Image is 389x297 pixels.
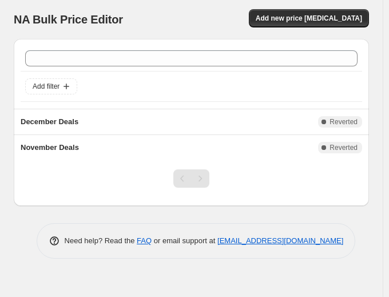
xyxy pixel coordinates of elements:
[330,143,358,152] span: Reverted
[137,236,152,245] a: FAQ
[33,82,59,91] span: Add filter
[21,143,79,152] span: November Deals
[173,169,209,188] nav: Pagination
[330,117,358,126] span: Reverted
[256,14,362,23] span: Add new price [MEDICAL_DATA]
[65,236,137,245] span: Need help? Read the
[152,236,217,245] span: or email support at
[249,9,369,27] button: Add new price [MEDICAL_DATA]
[217,236,343,245] a: [EMAIL_ADDRESS][DOMAIN_NAME]
[14,13,123,26] span: NA Bulk Price Editor
[25,78,77,94] button: Add filter
[21,117,78,126] span: December Deals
